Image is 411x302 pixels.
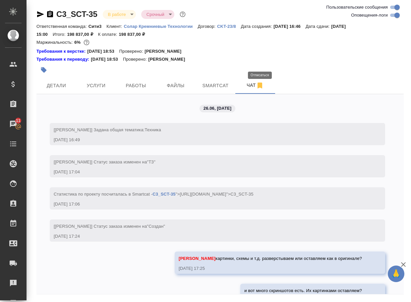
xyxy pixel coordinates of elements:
span: "ТЗ" [147,159,155,164]
span: Файлы [160,82,192,90]
div: Нажми, чтобы открыть папку с инструкцией [36,56,91,63]
p: Дата создания: [241,24,273,29]
span: Чат [239,81,271,90]
a: Требования к верстке: [36,48,87,55]
span: и вот много скриншотов есть. Их картинками оставляем? [244,287,362,294]
span: [[PERSON_NAME]] Задана общая тематика: [54,127,161,132]
a: 11 [2,116,25,132]
div: В работе [103,10,136,19]
div: [DATE] 17:06 [54,201,362,208]
span: картинки, схемы и т.д. разверстываем или оставляем как в оригинале? [179,256,362,261]
span: [PERSON_NAME] [179,256,215,261]
span: Услуги [80,82,112,90]
button: Доп статусы указывают на важность/срочность заказа [178,10,187,19]
button: Добавить тэг [36,63,51,77]
span: Оповещения-логи [351,12,388,19]
div: [DATE] 17:25 [179,265,362,272]
p: Маржинальность: [36,40,74,45]
p: Клиент: [106,24,124,29]
a: Солар Кремниевые Технологии [124,23,198,29]
p: 6% [74,40,82,45]
p: Солар Кремниевые Технологии [124,24,198,29]
span: Техника [145,127,161,132]
div: [DATE] 17:24 [54,233,362,240]
div: В работе [141,10,174,19]
button: Скопировать ссылку для ЯМессенджера [36,10,44,18]
button: Скопировать ссылку [46,10,54,18]
button: 155478.36 RUB; [82,38,91,47]
p: [PERSON_NAME] [145,48,186,55]
span: Пользовательские сообщения [326,4,388,11]
span: Работы [120,82,152,90]
div: [DATE] 17:04 [54,169,362,175]
button: 🙏 [388,266,404,282]
p: [DATE] 16:46 [273,24,306,29]
div: [DATE] 16:49 [54,137,362,143]
p: Итого: [53,32,67,37]
p: 198 837,00 ₽ [67,32,98,37]
span: Smartcat [200,82,231,90]
p: Дата сдачи: [306,24,331,29]
p: Договор: [198,24,217,29]
button: Срочный [145,12,166,17]
a: Требования к переводу: [36,56,91,63]
span: [[PERSON_NAME]] Статус заказа изменен на [54,224,165,229]
span: 11 [12,117,25,124]
span: 🙏 [390,267,402,281]
span: [[PERSON_NAME]] Статус заказа изменен на [54,159,155,164]
a: C3_SCT-35 [152,192,175,197]
span: Детали [40,82,72,90]
button: В работе [106,12,128,17]
p: Проверено: [119,48,145,55]
span: "Создан" [147,224,165,229]
p: Сити3 [88,24,107,29]
p: [PERSON_NAME] [148,56,190,63]
p: CKT-23/8 [217,24,241,29]
p: Проверено: [123,56,148,63]
p: [DATE] 18:53 [91,56,123,63]
a: C3_SCT-35 [56,10,97,19]
div: Нажми, чтобы открыть папку с инструкцией [36,48,87,55]
p: 198 837,00 ₽ [119,32,149,37]
p: [DATE] 18:53 [87,48,119,55]
p: Ответственная команда: [36,24,88,29]
a: CKT-23/8 [217,23,241,29]
p: 26.06, [DATE] [204,105,231,112]
span: Cтатистика по проекту посчиталась в Smartcat - ">[URL][DOMAIN_NAME]">C3_SCT-35 [54,192,254,197]
p: К оплате: [98,32,119,37]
